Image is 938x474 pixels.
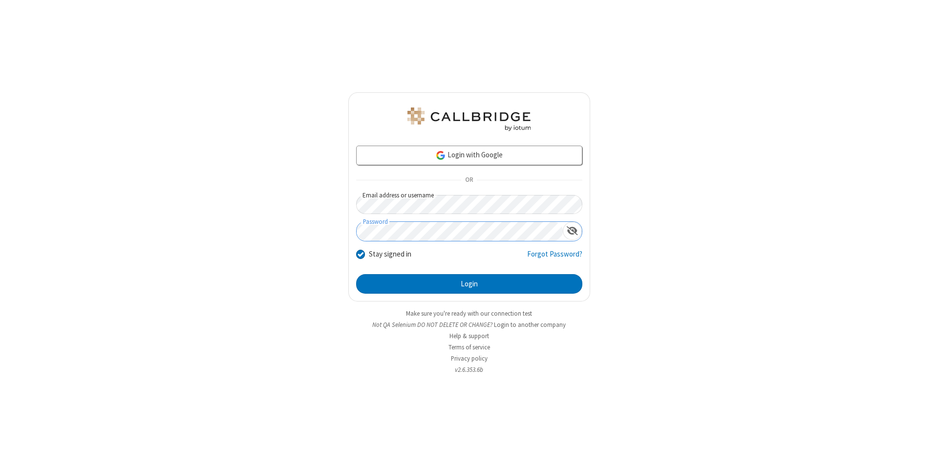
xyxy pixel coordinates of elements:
button: Login to another company [494,320,566,329]
span: OR [461,173,477,187]
button: Login [356,274,582,294]
a: Help & support [449,332,489,340]
input: Email address or username [356,195,582,214]
img: google-icon.png [435,150,446,161]
a: Privacy policy [451,354,488,363]
a: Forgot Password? [527,249,582,267]
img: QA Selenium DO NOT DELETE OR CHANGE [405,108,533,131]
a: Terms of service [448,343,490,351]
a: Login with Google [356,146,582,165]
a: Make sure you're ready with our connection test [406,309,532,318]
input: Password [357,222,563,241]
iframe: Chat [914,449,931,467]
label: Stay signed in [369,249,411,260]
li: Not QA Selenium DO NOT DELETE OR CHANGE? [348,320,590,329]
li: v2.6.353.6b [348,365,590,374]
div: Show password [563,222,582,240]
